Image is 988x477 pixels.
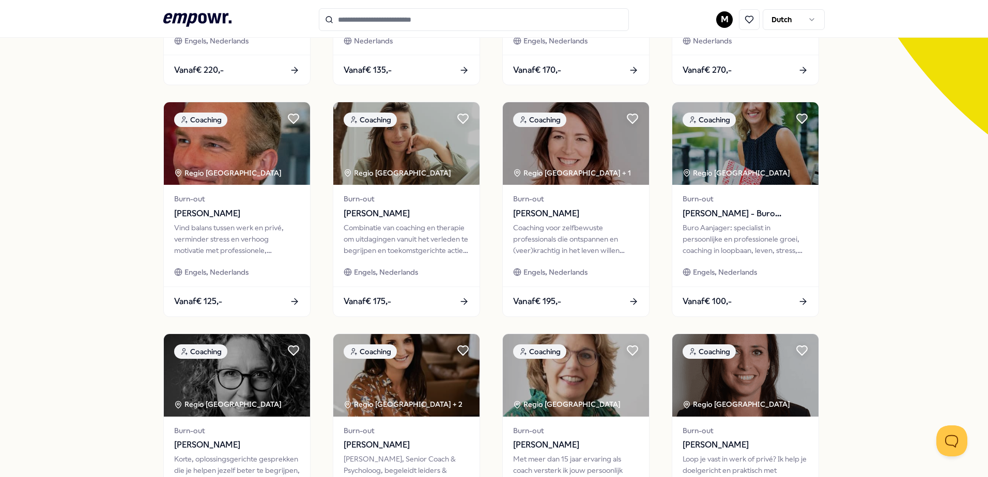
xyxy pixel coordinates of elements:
span: Vanaf € 195,- [513,295,561,308]
div: Regio [GEOGRAPHIC_DATA] [344,167,453,179]
span: Engels, Nederlands [523,266,588,278]
div: Coaching voor zelfbewuste professionals die ontspannen en (veer)krachtig in het leven willen staan. [513,222,639,257]
img: package image [672,102,819,185]
div: Coaching [513,113,566,127]
div: Coaching [683,113,736,127]
div: Coaching [513,344,566,359]
div: Buro Aanjager: specialist in persoonlijke en professionele groei, coaching in loopbaan, leven, st... [683,222,808,257]
img: package image [164,334,310,417]
span: Vanaf € 100,- [683,295,732,308]
span: Vanaf € 170,- [513,63,561,77]
span: Nederlands [354,35,393,46]
img: package image [333,102,480,185]
a: package imageCoachingRegio [GEOGRAPHIC_DATA] Burn-out[PERSON_NAME] - Buro AanjagerBuro Aanjager: ... [672,102,819,316]
iframe: Help Scout Beacon - Open [936,425,967,456]
span: Vanaf € 270,- [683,63,732,77]
span: [PERSON_NAME] [513,438,639,452]
span: [PERSON_NAME] [174,207,300,220]
span: Engels, Nederlands [523,35,588,46]
span: Burn-out [683,425,808,436]
span: Engels, Nederlands [354,266,418,278]
div: Coaching [683,344,736,359]
span: Vanaf € 135,- [344,63,392,77]
div: Coaching [174,113,227,127]
div: Regio [GEOGRAPHIC_DATA] [513,399,622,410]
div: Regio [GEOGRAPHIC_DATA] [683,399,792,410]
img: package image [503,334,649,417]
a: package imageCoachingRegio [GEOGRAPHIC_DATA] Burn-out[PERSON_NAME]Combinatie van coaching en ther... [333,102,480,316]
span: Vanaf € 125,- [174,295,222,308]
div: Coaching [344,113,397,127]
span: Engels, Nederlands [184,266,249,278]
span: Burn-out [513,193,639,204]
span: [PERSON_NAME] [174,438,300,452]
input: Search for products, categories or subcategories [319,8,629,31]
div: Coaching [174,344,227,359]
button: M [716,11,733,28]
span: Vanaf € 220,- [174,63,224,77]
span: Nederlands [693,35,732,46]
div: Regio [GEOGRAPHIC_DATA] [174,399,283,410]
img: package image [164,102,310,185]
span: Burn-out [344,425,469,436]
a: package imageCoachingRegio [GEOGRAPHIC_DATA] + 1Burn-out[PERSON_NAME]Coaching voor zelfbewuste pr... [502,102,650,316]
div: Regio [GEOGRAPHIC_DATA] + 1 [513,167,631,179]
img: package image [333,334,480,417]
img: package image [503,102,649,185]
span: Engels, Nederlands [693,266,757,278]
span: Burn-out [513,425,639,436]
span: [PERSON_NAME] [344,438,469,452]
span: [PERSON_NAME] [683,438,808,452]
div: Regio [GEOGRAPHIC_DATA] [683,167,792,179]
div: Combinatie van coaching en therapie om uitdagingen vanuit het verleden te begrijpen en toekomstge... [344,222,469,257]
span: [PERSON_NAME] [344,207,469,220]
span: Burn-out [683,193,808,204]
span: Burn-out [174,193,300,204]
div: Vind balans tussen werk en privé, verminder stress en verhoog motivatie met professionele, indivi... [174,222,300,257]
span: [PERSON_NAME] - Buro Aanjager [683,207,808,220]
div: Regio [GEOGRAPHIC_DATA] + 2 [344,399,462,410]
div: Coaching [344,344,397,359]
span: Burn-out [344,193,469,204]
span: Vanaf € 175,- [344,295,391,308]
span: Burn-out [174,425,300,436]
img: package image [672,334,819,417]
span: [PERSON_NAME] [513,207,639,220]
div: Regio [GEOGRAPHIC_DATA] [174,167,283,179]
span: Engels, Nederlands [184,35,249,46]
a: package imageCoachingRegio [GEOGRAPHIC_DATA] Burn-out[PERSON_NAME]Vind balans tussen werk en priv... [163,102,311,316]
